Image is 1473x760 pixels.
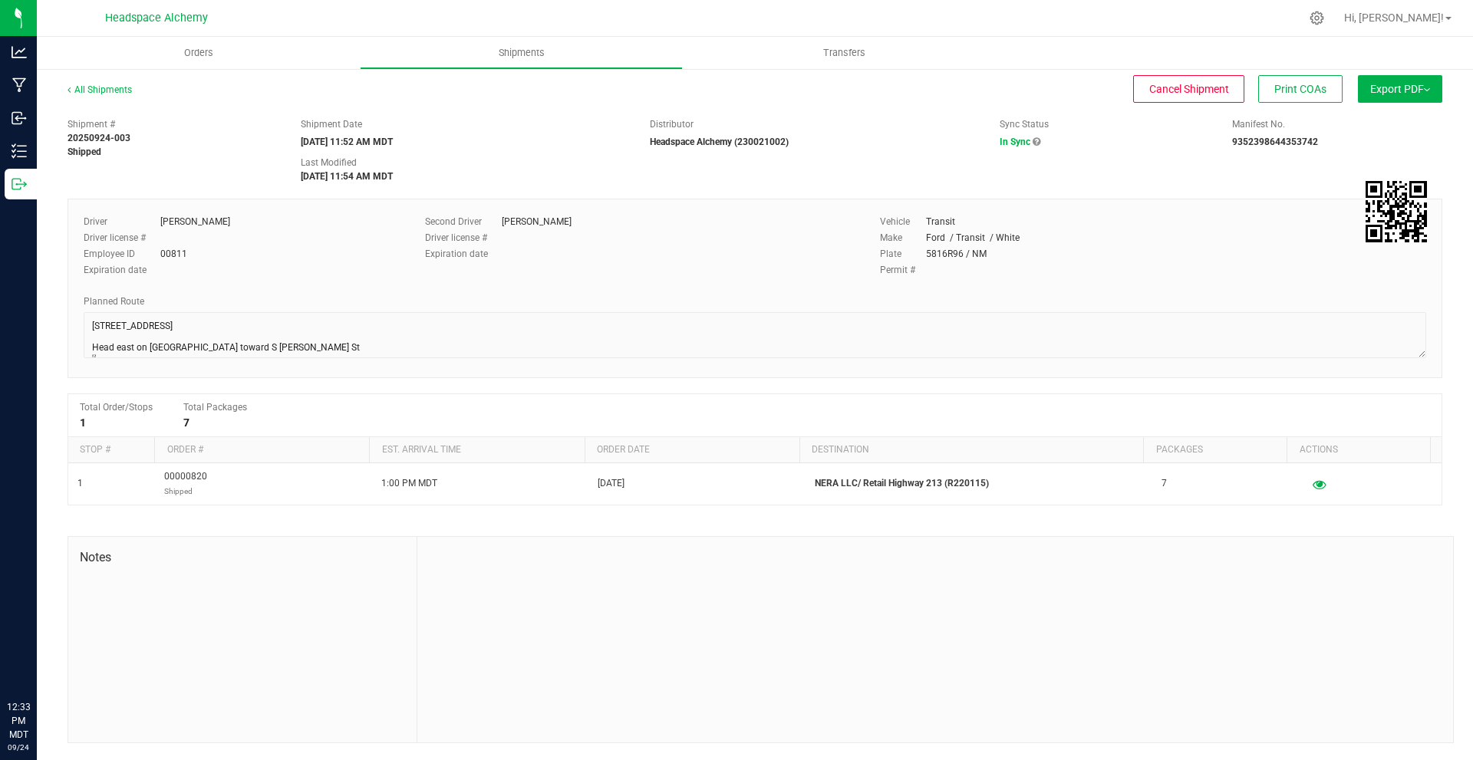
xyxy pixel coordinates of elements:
span: Print COAs [1274,83,1326,95]
span: Headspace Alchemy [105,12,208,25]
label: Make [880,231,926,245]
inline-svg: Inventory [12,143,27,159]
div: [PERSON_NAME] [160,215,230,229]
span: Hi, [PERSON_NAME]! [1344,12,1444,24]
a: Transfers [683,37,1006,69]
strong: Headspace Alchemy (230021002) [650,137,789,147]
span: Export PDF [1370,83,1430,95]
th: Packages [1143,437,1287,463]
label: Expiration date [425,247,502,261]
label: Vehicle [880,215,926,229]
label: Permit # [880,263,926,277]
strong: 20250924-003 [68,133,130,143]
label: Driver [84,215,160,229]
label: Manifest No. [1232,117,1285,131]
p: Shipped [164,484,207,498]
span: Orders [163,46,234,60]
span: 00000820 [164,469,207,498]
label: Plate [880,247,926,261]
label: Expiration date [84,263,160,277]
span: Total Packages [183,402,247,413]
div: 5816R96 / NM [926,247,987,261]
strong: [DATE] 11:54 AM MDT [301,171,393,182]
button: Export PDF [1358,75,1442,103]
th: Destination [799,437,1143,463]
label: Sync Status [1000,117,1049,131]
strong: Shipped [68,146,101,157]
div: Transit [926,215,955,229]
th: Stop # [68,437,154,463]
span: [DATE] [598,476,624,491]
span: In Sync [1000,137,1030,147]
img: Scan me! [1366,181,1427,242]
span: Notes [80,548,405,567]
label: Driver license # [425,231,502,245]
div: 00811 [160,247,187,261]
strong: 9352398644353742 [1232,137,1318,147]
inline-svg: Inbound [12,110,27,126]
qrcode: 20250924-003 [1366,181,1427,242]
label: Last Modified [301,156,357,169]
span: Total Order/Stops [80,402,153,413]
span: Planned Route [84,296,144,307]
span: Shipments [478,46,565,60]
div: Ford / Transit / White [926,231,1020,245]
inline-svg: Outbound [12,176,27,192]
button: Cancel Shipment [1133,75,1244,103]
th: Order date [585,437,799,463]
span: 1 [77,476,83,491]
th: Actions [1287,437,1430,463]
span: Cancel Shipment [1149,83,1229,95]
strong: 7 [183,416,189,429]
label: Employee ID [84,247,160,261]
strong: 1 [80,416,86,429]
a: Orders [37,37,360,69]
div: [PERSON_NAME] [502,215,572,229]
label: Shipment Date [301,117,362,131]
iframe: Resource center [15,637,61,683]
a: Shipments [360,37,683,69]
p: 12:33 PM MDT [7,700,30,742]
span: Transfers [802,46,886,60]
a: All Shipments [68,84,132,95]
label: Second Driver [425,215,502,229]
strong: [DATE] 11:52 AM MDT [301,137,393,147]
label: Driver license # [84,231,160,245]
p: 09/24 [7,742,30,753]
label: Distributor [650,117,694,131]
th: Order # [154,437,369,463]
button: Print COAs [1258,75,1343,103]
span: 1:00 PM MDT [381,476,437,491]
inline-svg: Manufacturing [12,77,27,93]
span: Shipment # [68,117,278,131]
div: Manage settings [1307,11,1326,25]
th: Est. arrival time [369,437,584,463]
p: NERA LLC/ Retail Highway 213 (R220115) [815,476,1143,491]
span: 7 [1162,476,1167,491]
inline-svg: Analytics [12,44,27,60]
